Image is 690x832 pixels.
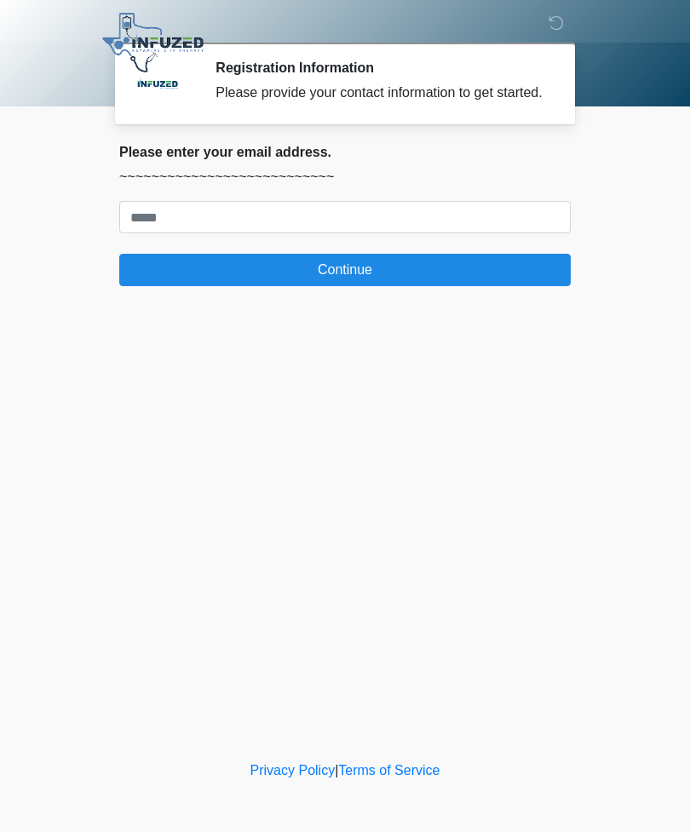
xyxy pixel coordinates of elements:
img: Agent Avatar [132,60,183,111]
a: | [335,763,338,777]
a: Terms of Service [338,763,440,777]
h2: Please enter your email address. [119,144,571,160]
a: Privacy Policy [250,763,336,777]
img: Infuzed IV Therapy Logo [102,13,204,72]
div: Please provide your contact information to get started. [216,83,545,103]
button: Continue [119,254,571,286]
p: ~~~~~~~~~~~~~~~~~~~~~~~~~~~ [119,167,571,187]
